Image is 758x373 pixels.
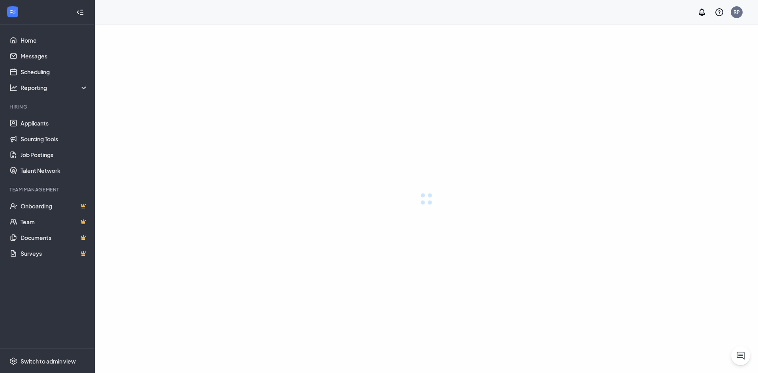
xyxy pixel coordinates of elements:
[21,198,88,214] a: OnboardingCrown
[21,147,88,163] a: Job Postings
[21,214,88,230] a: TeamCrown
[21,48,88,64] a: Messages
[715,7,724,17] svg: QuestionInfo
[734,9,740,15] div: RP
[9,357,17,365] svg: Settings
[731,346,750,365] button: ChatActive
[21,64,88,80] a: Scheduling
[21,230,88,246] a: DocumentsCrown
[9,186,86,193] div: Team Management
[21,246,88,261] a: SurveysCrown
[21,115,88,131] a: Applicants
[9,84,17,92] svg: Analysis
[21,32,88,48] a: Home
[21,131,88,147] a: Sourcing Tools
[21,357,76,365] div: Switch to admin view
[21,84,88,92] div: Reporting
[76,8,84,16] svg: Collapse
[9,103,86,110] div: Hiring
[736,351,745,360] svg: ChatActive
[697,7,707,17] svg: Notifications
[9,8,17,16] svg: WorkstreamLogo
[21,163,88,178] a: Talent Network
